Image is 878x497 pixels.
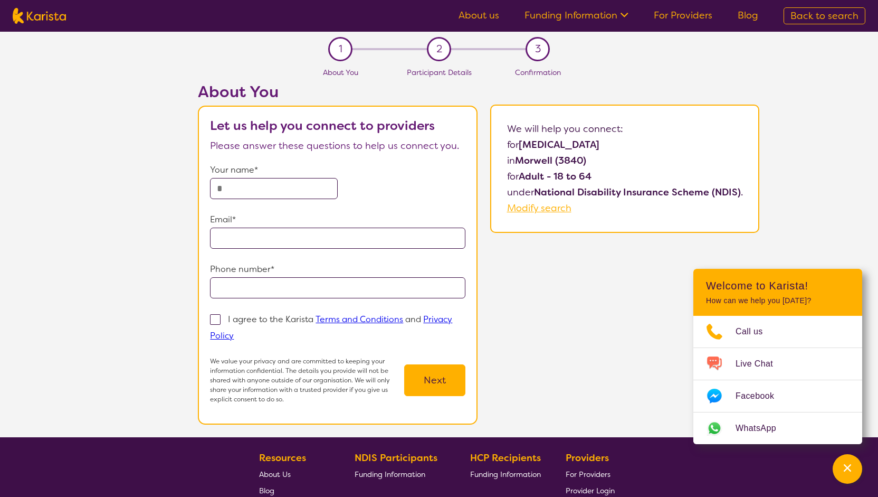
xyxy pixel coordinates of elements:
span: Funding Information [355,470,425,479]
p: under . [507,184,743,200]
p: Please answer these questions to help us connect you. [210,138,465,154]
img: Karista logo [13,8,66,24]
span: Facebook [736,388,787,404]
p: Phone number* [210,261,465,277]
span: About You [323,68,358,77]
b: Let us help you connect to providers [210,117,435,134]
p: I agree to the Karista and [210,314,452,341]
p: How can we help you [DATE]? [706,296,850,305]
button: Next [404,364,465,396]
b: [MEDICAL_DATA] [519,138,599,151]
span: Funding Information [470,470,541,479]
b: National Disability Insurance Scheme (NDIS) [534,186,741,199]
b: Providers [566,452,609,464]
h2: Welcome to Karista! [706,279,850,292]
button: Channel Menu [833,454,862,484]
span: Provider Login [566,486,615,495]
span: About Us [259,470,291,479]
p: Email* [210,212,465,228]
a: About Us [259,466,330,482]
b: Adult - 18 to 64 [519,170,591,183]
span: WhatsApp [736,420,789,436]
span: Confirmation [515,68,561,77]
span: Back to search [790,10,858,22]
b: Resources [259,452,306,464]
a: Funding Information [470,466,541,482]
h2: About You [198,82,478,101]
span: Call us [736,324,776,340]
span: Live Chat [736,356,786,372]
ul: Choose channel [693,316,862,444]
p: We value your privacy and are committed to keeping your information confidential. The details you... [210,357,404,404]
span: Blog [259,486,274,495]
b: HCP Recipients [470,452,541,464]
span: For Providers [566,470,610,479]
b: Morwell (3840) [515,154,586,167]
span: Participant Details [407,68,472,77]
div: Channel Menu [693,269,862,444]
a: Terms and Conditions [316,314,403,325]
span: 3 [535,41,541,57]
a: For Providers [566,466,615,482]
p: We will help you connect: [507,121,743,137]
a: Web link opens in a new tab. [693,412,862,444]
p: in [507,153,743,168]
a: Back to search [784,7,865,24]
a: Blog [738,9,758,22]
span: 2 [436,41,442,57]
a: For Providers [654,9,712,22]
a: About us [459,9,499,22]
span: 1 [339,41,342,57]
a: Funding Information [355,466,445,482]
a: Funding Information [524,9,628,22]
p: for [507,137,743,153]
p: Your name* [210,162,465,178]
a: Modify search [507,202,571,214]
p: for [507,168,743,184]
b: NDIS Participants [355,452,437,464]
